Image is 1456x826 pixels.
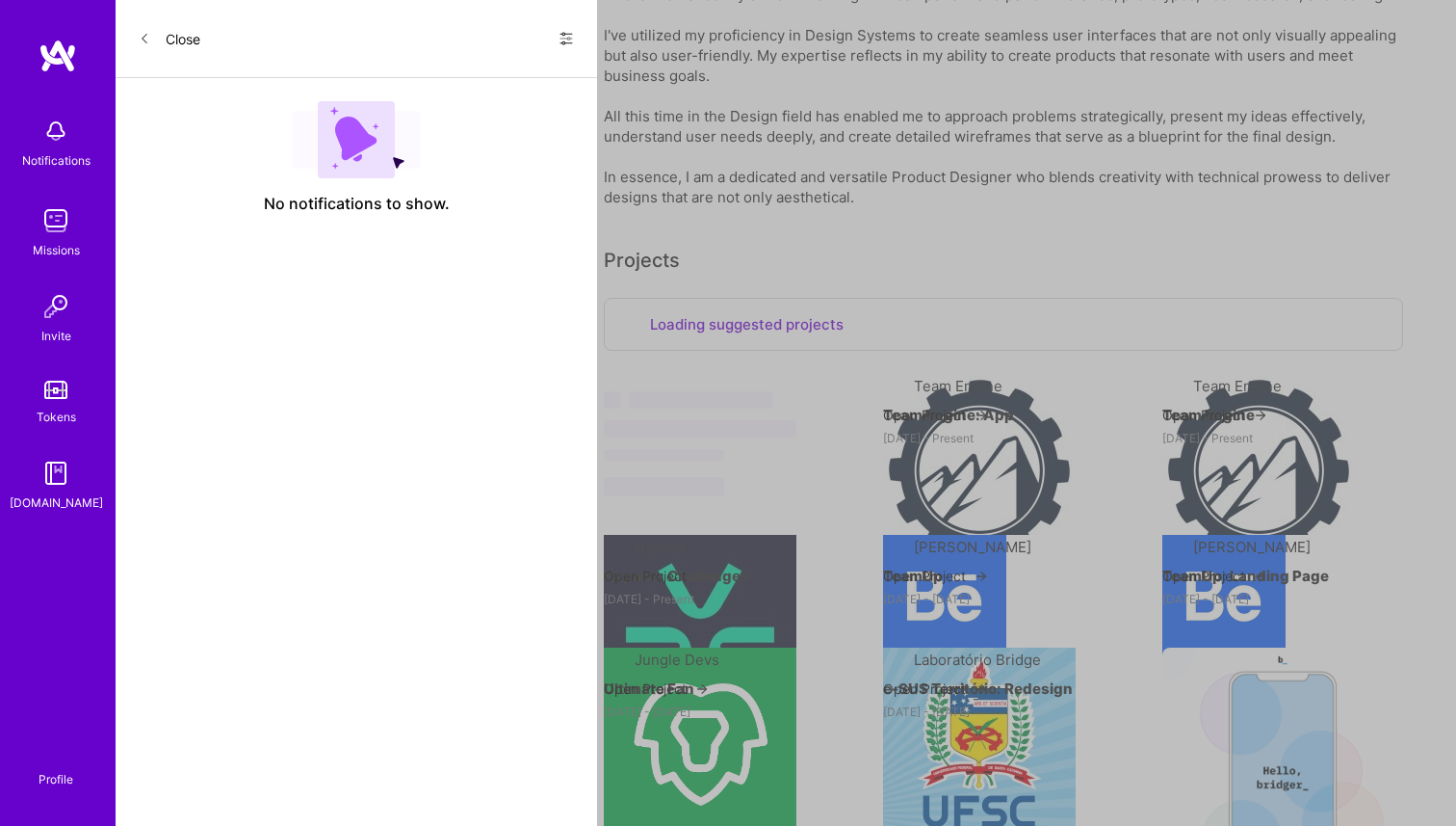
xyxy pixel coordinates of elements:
[33,240,80,260] div: Missions
[39,39,77,73] img: logo
[39,769,73,787] div: Profile
[10,493,103,513] div: [DOMAIN_NAME]
[22,150,91,171] div: Notifications
[37,201,75,240] img: teamwork
[32,749,80,787] a: Profile
[41,326,71,346] div: Invite
[37,407,76,427] div: Tokens
[293,101,420,178] img: empty
[139,23,200,54] button: Close
[264,194,450,214] span: No notifications to show.
[37,112,75,150] img: bell
[37,454,75,493] img: guide book
[37,287,75,326] img: Invite
[44,381,67,399] img: tokens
